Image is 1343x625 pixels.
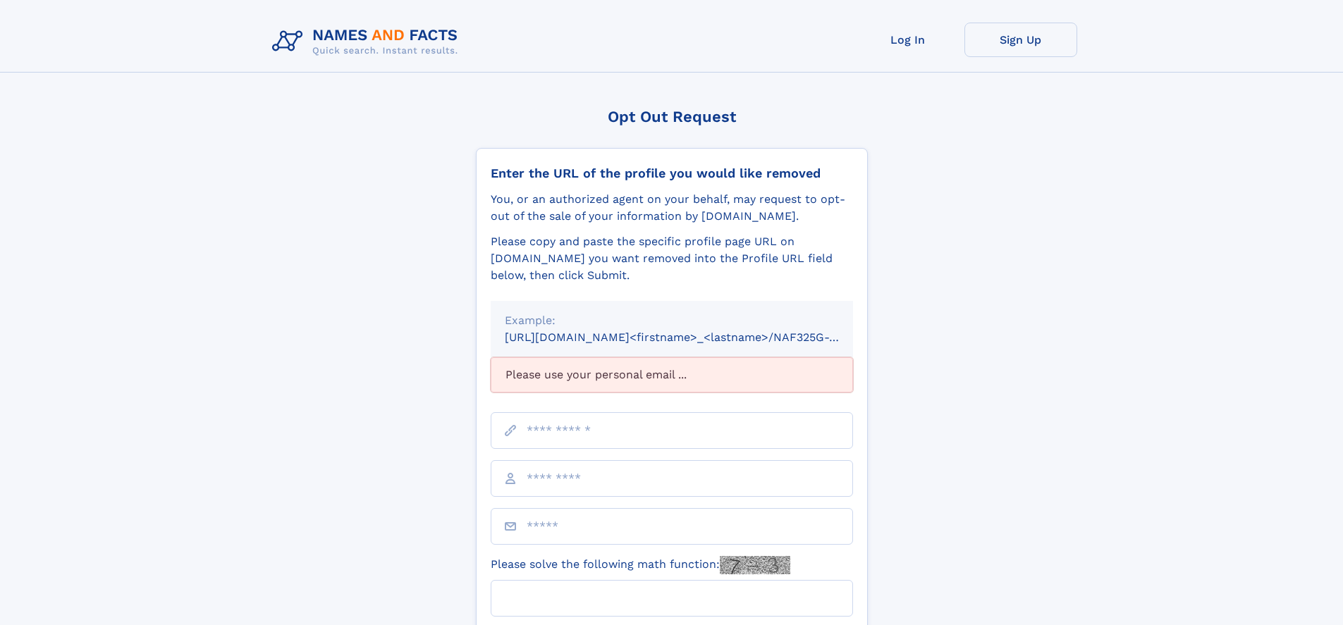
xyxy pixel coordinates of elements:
a: Sign Up [964,23,1077,57]
div: You, or an authorized agent on your behalf, may request to opt-out of the sale of your informatio... [491,191,853,225]
div: Enter the URL of the profile you would like removed [491,166,853,181]
small: [URL][DOMAIN_NAME]<firstname>_<lastname>/NAF325G-xxxxxxxx [505,330,880,344]
label: Please solve the following math function: [491,556,790,574]
a: Log In [852,23,964,57]
div: Example: [505,312,839,329]
div: Please copy and paste the specific profile page URL on [DOMAIN_NAME] you want removed into the Pr... [491,233,853,284]
div: Opt Out Request [476,108,868,125]
div: Please use your personal email ... [491,357,853,392]
img: Logo Names and Facts [266,23,470,61]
